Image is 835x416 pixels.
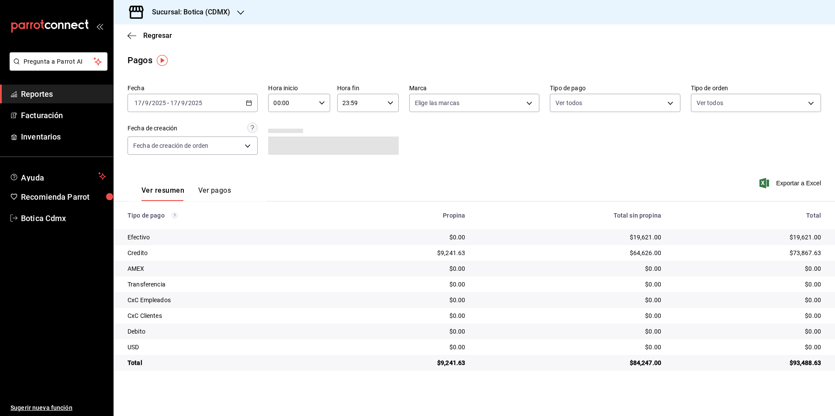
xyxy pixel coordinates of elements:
label: Hora fin [337,85,399,91]
div: Total [128,358,332,367]
div: Efectivo [128,233,332,242]
div: CxC Empleados [128,296,332,304]
input: -- [145,99,149,106]
button: Pregunta a Parrot AI [10,52,107,71]
span: Ver todos [556,99,582,107]
div: $19,621.00 [675,233,821,242]
div: $9,241.63 [346,358,465,367]
div: $0.00 [346,233,465,242]
div: $0.00 [675,280,821,289]
div: CxC Clientes [128,311,332,320]
div: Propina [346,212,465,219]
div: $0.00 [479,343,661,351]
button: Regresar [128,31,172,40]
div: $0.00 [675,343,821,351]
div: Pagos [128,54,152,67]
span: Facturación [21,109,106,121]
div: $0.00 [675,264,821,273]
div: Total sin propina [479,212,661,219]
div: navigation tabs [141,186,231,201]
div: $93,488.63 [675,358,821,367]
div: Tipo de pago [128,212,332,219]
div: $0.00 [479,311,661,320]
div: $0.00 [346,327,465,336]
span: Ayuda [21,171,95,181]
a: Pregunta a Parrot AI [6,63,107,72]
span: Pregunta a Parrot AI [24,57,94,66]
span: Regresar [143,31,172,40]
button: Ver resumen [141,186,184,201]
div: $0.00 [346,343,465,351]
div: $0.00 [675,311,821,320]
button: open_drawer_menu [96,23,103,30]
span: Botica Cdmx [21,212,106,224]
span: Recomienda Parrot [21,191,106,203]
input: ---- [152,99,166,106]
label: Tipo de orden [691,85,821,91]
img: Tooltip marker [157,55,168,66]
div: $73,867.63 [675,249,821,257]
div: $0.00 [346,311,465,320]
button: Exportar a Excel [761,178,821,188]
span: Fecha de creación de orden [133,141,208,150]
div: $0.00 [346,296,465,304]
div: $64,626.00 [479,249,661,257]
label: Tipo de pago [550,85,680,91]
div: Transferencia [128,280,332,289]
div: AMEX [128,264,332,273]
div: $0.00 [675,327,821,336]
div: Total [675,212,821,219]
div: Debito [128,327,332,336]
input: -- [170,99,178,106]
div: Credito [128,249,332,257]
div: $84,247.00 [479,358,661,367]
span: / [178,99,180,106]
div: $0.00 [479,327,661,336]
div: $0.00 [479,264,661,273]
div: USD [128,343,332,351]
label: Marca [409,85,539,91]
div: Fecha de creación [128,124,177,133]
span: Reportes [21,88,106,100]
button: Ver pagos [198,186,231,201]
span: Elige las marcas [415,99,459,107]
span: / [149,99,152,106]
span: / [185,99,188,106]
input: -- [181,99,185,106]
input: -- [134,99,142,106]
div: $0.00 [479,280,661,289]
label: Hora inicio [268,85,330,91]
span: Inventarios [21,131,106,143]
div: $0.00 [479,296,661,304]
div: $19,621.00 [479,233,661,242]
h3: Sucursal: Botica (CDMX) [145,7,230,17]
div: $0.00 [675,296,821,304]
div: $9,241.63 [346,249,465,257]
div: $0.00 [346,280,465,289]
input: ---- [188,99,203,106]
div: $0.00 [346,264,465,273]
svg: Los pagos realizados con Pay y otras terminales son montos brutos. [172,212,178,218]
label: Fecha [128,85,258,91]
span: - [167,99,169,106]
span: Ver todos [697,99,723,107]
span: Sugerir nueva función [10,403,106,413]
span: / [142,99,145,106]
